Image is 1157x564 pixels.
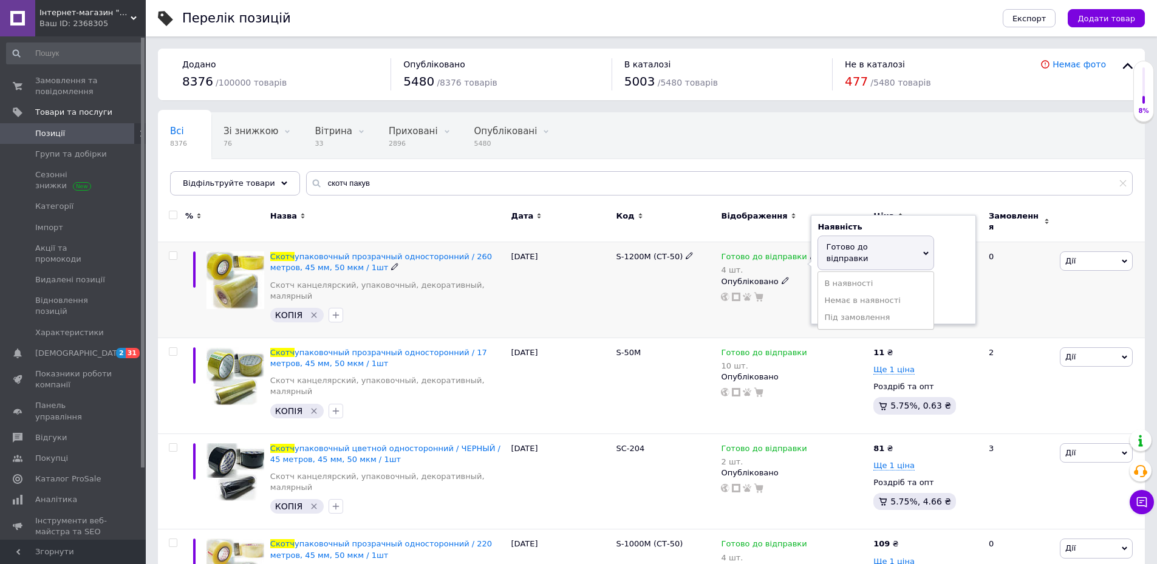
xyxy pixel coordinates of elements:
[389,126,438,137] span: Приховані
[508,338,613,433] div: [DATE]
[721,361,807,370] div: 10 шт.
[1068,9,1145,27] button: Додати товар
[158,159,313,205] div: Колготки, рост 68-74 см стопа 10-12 см
[721,553,807,562] div: 4 шт.
[437,78,497,87] span: / 8376 товарів
[35,274,105,285] span: Видалені позиції
[126,348,140,358] span: 31
[270,444,500,464] span: упаковочный цветной односторонний / ЧЕРНЫЙ / 45 метров, 45 мм, 50 мкм / 1шт
[1053,59,1106,69] a: Немає фото
[981,433,1057,529] div: 3
[35,369,112,390] span: Показники роботи компанії
[35,169,112,191] span: Сезонні знижки
[845,74,868,89] span: 477
[270,252,492,272] a: Скотчупаковочный прозрачный односторонний / 260 метров, 45 мм, 50 мкм / 1шт
[1077,14,1135,23] span: Додати товар
[35,400,112,422] span: Панель управління
[270,375,505,397] a: Скотч канцелярский, упаковочный, декоративный, малярный
[1134,107,1153,115] div: 8%
[511,211,534,222] span: Дата
[845,59,905,69] span: Не в каталозі
[315,126,352,137] span: Вітрина
[270,252,295,261] span: Скотч
[170,126,184,137] span: Всі
[403,74,434,89] span: 5480
[183,178,275,188] span: Відфільтруйте товари
[873,348,884,357] b: 11
[389,139,438,148] span: 2896
[873,477,978,488] div: Роздріб та опт
[39,7,131,18] span: Інтернет-магазин "МАЛЮКИ" malyshy.com.ua
[270,280,505,302] a: Скотч канцелярский, упаковочный, декоративный, малярный
[206,251,264,309] img: Скотч упаковочный прозрачный односторонний / 260 метров, 45 мм, 50 мкм / 1шт
[989,211,1041,233] span: Замовлення
[890,401,951,410] span: 5.75%, 0.63 ₴
[721,211,787,222] span: Відображення
[1065,543,1076,552] span: Дії
[721,539,807,552] span: Готово до відправки
[309,501,319,511] svg: Видалити мітку
[206,443,264,501] img: Скотч упаковочный цветной односторонний / ЧЕРНЫЙ / 45 метров, 45 мм, 50 мкм / 1шт
[35,243,112,265] span: Акції та промокоди
[35,348,125,359] span: [DEMOGRAPHIC_DATA]
[1012,14,1046,23] span: Експорт
[721,348,807,361] span: Готово до відправки
[35,494,77,505] span: Аналітика
[270,444,295,453] span: Скотч
[35,107,112,118] span: Товари та послуги
[275,310,302,320] span: КОПІЯ
[818,292,933,309] li: Немає в наявності
[873,461,915,471] span: Ще 1 ціна
[275,501,302,511] span: КОПІЯ
[39,18,146,29] div: Ваш ID: 2368305
[35,327,104,338] span: Характеристики
[309,310,319,320] svg: Видалити мітку
[474,126,538,137] span: Опубліковані
[624,74,655,89] span: 5003
[721,444,807,457] span: Готово до відправки
[721,457,807,466] div: 2 шт.
[826,242,868,262] span: Готово до відправки
[275,406,302,416] span: КОПІЯ
[873,365,915,375] span: Ще 1 ціна
[182,12,291,25] div: Перелік позицій
[6,42,143,64] input: Пошук
[817,222,969,233] div: Наявність
[270,539,492,559] span: упаковочный прозрачный односторонний / 220 метров, 45 мм, 50 мкм / 1шт
[224,126,278,137] span: Зі знижкою
[309,406,319,416] svg: Видалити мітку
[981,242,1057,338] div: 0
[616,444,645,453] span: SC-204
[721,252,807,265] span: Готово до відправки
[616,348,641,357] span: S-50M
[270,444,500,464] a: Скотчупаковочный цветной односторонний / ЧЕРНЫЙ / 45 метров, 45 мм, 50 мкм / 1шт
[873,539,898,549] div: ₴
[315,139,352,148] span: 33
[182,59,216,69] span: Додано
[870,78,930,87] span: / 5480 товарів
[616,539,683,548] span: S-1000M (СТ-50)
[206,347,264,405] img: Скотч упаковочный прозрачный односторонний / 17 метров, 45 мм, 50 мкм / 1шт
[35,128,65,139] span: Позиції
[1065,448,1076,457] span: Дії
[270,252,492,272] span: упаковочный прозрачный односторонний / 260 метров, 45 мм, 50 мкм / 1шт
[35,515,112,537] span: Інструменти веб-майстра та SEO
[216,78,287,87] span: / 100000 товарів
[182,74,213,89] span: 8376
[873,347,893,358] div: ₴
[35,201,73,212] span: Категорії
[116,348,126,358] span: 2
[35,75,112,97] span: Замовлення та повідомлення
[1003,9,1056,27] button: Експорт
[35,295,112,317] span: Відновлення позицій
[474,139,538,148] span: 5480
[616,252,683,261] span: S-1200M (СТ-50)
[721,467,867,478] div: Опубліковано
[818,309,933,326] li: Під замовлення
[1130,490,1154,514] button: Чат з покупцем
[224,139,278,148] span: 76
[873,444,884,453] b: 81
[270,471,505,493] a: Скотч канцелярский, упаковочный, декоративный, малярный
[185,211,193,222] span: %
[170,172,288,183] span: Колготки, рост 68-74 с...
